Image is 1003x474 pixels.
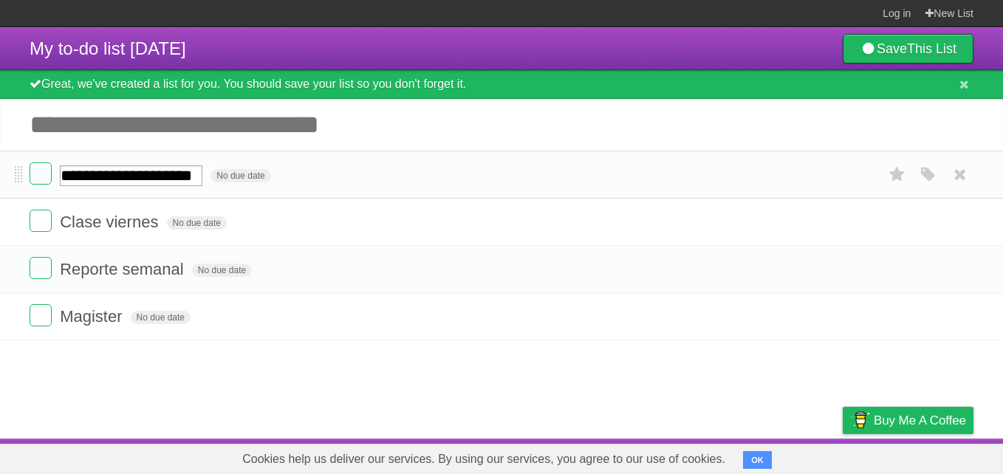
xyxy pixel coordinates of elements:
a: Suggest a feature [880,442,973,470]
label: Done [30,304,52,326]
span: No due date [192,264,252,277]
label: Done [30,162,52,185]
span: My to-do list [DATE] [30,38,186,58]
span: Clase viernes [60,213,162,231]
b: This List [907,41,956,56]
label: Done [30,257,52,279]
a: About [646,442,677,470]
label: Done [30,210,52,232]
span: No due date [210,169,270,182]
img: Buy me a coffee [850,408,870,433]
a: Developers [695,442,755,470]
button: OK [743,451,772,469]
span: No due date [131,311,191,324]
span: Magister [60,307,126,326]
span: Buy me a coffee [874,408,966,433]
a: Terms [773,442,806,470]
a: SaveThis List [843,34,973,63]
span: Reporte semanal [60,260,188,278]
span: No due date [167,216,227,230]
span: Cookies help us deliver our services. By using our services, you agree to our use of cookies. [227,444,740,474]
label: Star task [883,162,911,187]
a: Buy me a coffee [843,407,973,434]
a: Privacy [824,442,862,470]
